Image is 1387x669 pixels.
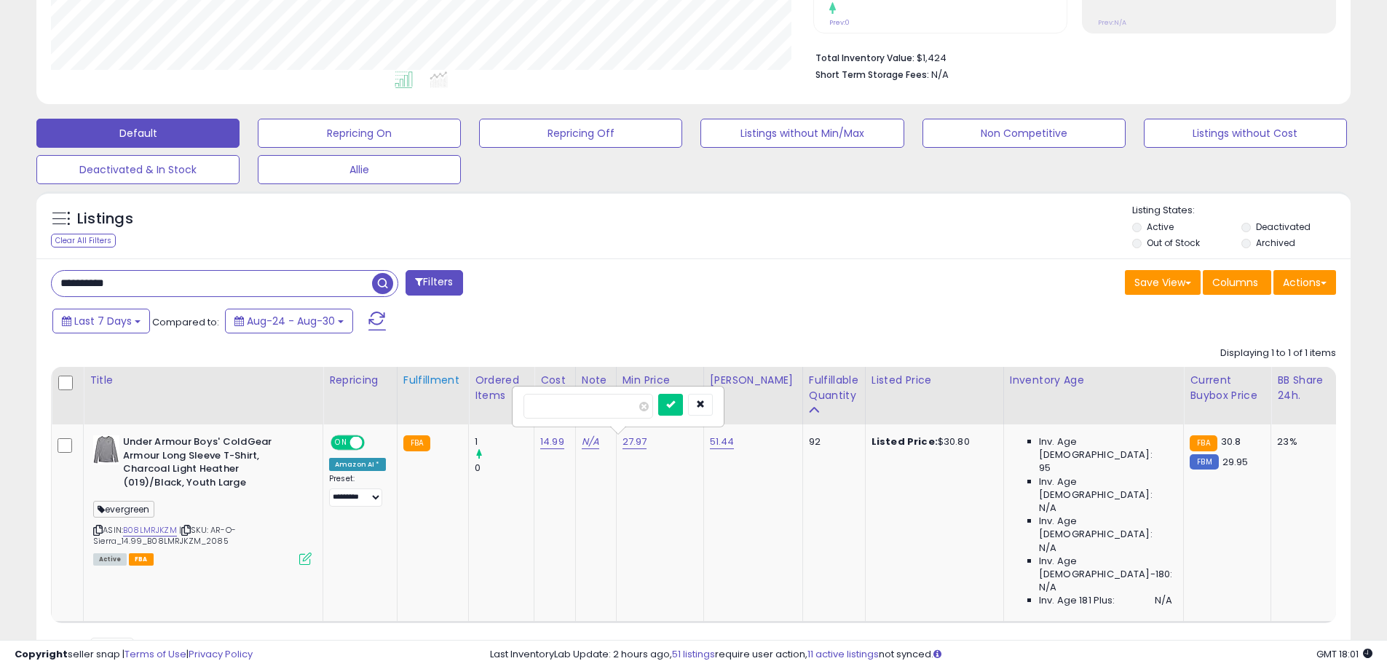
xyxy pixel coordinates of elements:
[329,373,391,388] div: Repricing
[1203,270,1271,295] button: Columns
[1039,594,1115,607] span: Inv. Age 181 Plus:
[332,437,350,449] span: ON
[872,435,938,448] b: Listed Price:
[189,647,253,661] a: Privacy Policy
[1039,542,1056,555] span: N/A
[475,435,534,448] div: 1
[403,435,430,451] small: FBA
[623,435,647,449] a: 27.97
[807,647,879,661] a: 11 active listings
[1039,515,1172,541] span: Inv. Age [DEMOGRAPHIC_DATA]:
[363,437,386,449] span: OFF
[1125,270,1201,295] button: Save View
[1256,237,1295,249] label: Archived
[490,648,1372,662] div: Last InventoryLab Update: 2 hours ago, require user action, not synced.
[922,119,1126,148] button: Non Competitive
[1039,475,1172,502] span: Inv. Age [DEMOGRAPHIC_DATA]:
[479,119,682,148] button: Repricing Off
[700,119,904,148] button: Listings without Min/Max
[152,315,219,329] span: Compared to:
[1039,502,1056,515] span: N/A
[51,234,116,248] div: Clear All Filters
[1155,594,1172,607] span: N/A
[225,309,353,333] button: Aug-24 - Aug-30
[540,373,569,388] div: Cost
[93,501,154,518] span: evergreen
[77,209,133,229] h5: Listings
[1221,435,1241,448] span: 30.8
[1039,462,1051,475] span: 95
[123,524,177,537] a: B08LMRJKZM
[52,309,150,333] button: Last 7 Days
[129,553,154,566] span: FBA
[710,373,797,388] div: [PERSON_NAME]
[809,373,859,403] div: Fulfillable Quantity
[1212,275,1258,290] span: Columns
[74,314,132,328] span: Last 7 Days
[90,373,317,388] div: Title
[1220,347,1336,360] div: Displaying 1 to 1 of 1 items
[931,68,949,82] span: N/A
[1190,373,1265,403] div: Current Buybox Price
[125,647,186,661] a: Terms of Use
[1039,555,1172,581] span: Inv. Age [DEMOGRAPHIC_DATA]-180:
[1147,237,1200,249] label: Out of Stock
[815,48,1325,66] li: $1,424
[1010,373,1177,388] div: Inventory Age
[1132,204,1351,218] p: Listing States:
[1256,221,1311,233] label: Deactivated
[710,435,735,449] a: 51.44
[93,524,236,546] span: | SKU: AR-O-Sierra_14.99_B08LMRJKZM_2085
[258,119,461,148] button: Repricing On
[93,553,127,566] span: All listings currently available for purchase on Amazon
[475,462,534,475] div: 0
[623,373,698,388] div: Min Price
[1098,18,1126,27] small: Prev: N/A
[1190,435,1217,451] small: FBA
[815,68,929,81] b: Short Term Storage Fees:
[329,458,386,471] div: Amazon AI *
[258,155,461,184] button: Allie
[247,314,335,328] span: Aug-24 - Aug-30
[582,435,599,449] a: N/A
[1277,373,1330,403] div: BB Share 24h.
[815,52,914,64] b: Total Inventory Value:
[829,18,850,27] small: Prev: 0
[1273,270,1336,295] button: Actions
[1316,647,1372,661] span: 2025-09-7 18:01 GMT
[1039,581,1056,594] span: N/A
[403,373,462,388] div: Fulfillment
[672,647,715,661] a: 51 listings
[406,270,462,296] button: Filters
[93,435,312,563] div: ASIN:
[93,435,119,464] img: 51tWOVhgtFS._SL40_.jpg
[809,435,854,448] div: 92
[36,155,240,184] button: Deactivated & In Stock
[1222,455,1249,469] span: 29.95
[1190,454,1218,470] small: FBM
[1147,221,1174,233] label: Active
[123,435,300,493] b: Under Armour Boys' ColdGear Armour Long Sleeve T-Shirt, Charcoal Light Heather (019)/Black, Youth...
[1039,435,1172,462] span: Inv. Age [DEMOGRAPHIC_DATA]:
[1277,435,1325,448] div: 23%
[872,373,997,388] div: Listed Price
[475,373,528,403] div: Ordered Items
[36,119,240,148] button: Default
[1144,119,1347,148] button: Listings without Cost
[329,474,386,507] div: Preset:
[15,648,253,662] div: seller snap | |
[15,647,68,661] strong: Copyright
[582,373,610,388] div: Note
[872,435,992,448] div: $30.80
[540,435,564,449] a: 14.99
